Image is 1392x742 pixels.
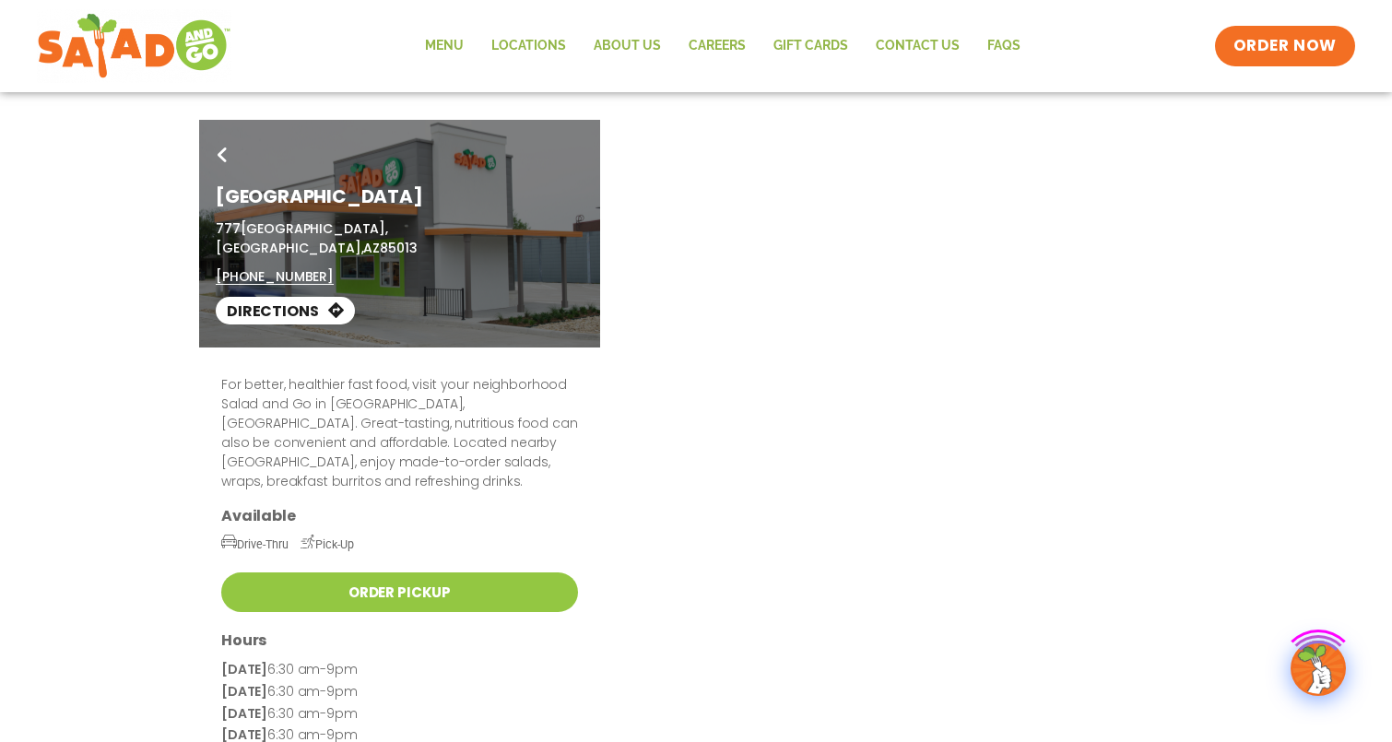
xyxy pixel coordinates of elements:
[37,9,231,83] img: new-SAG-logo-768×292
[216,219,241,238] span: 777
[221,660,267,678] strong: [DATE]
[363,239,380,257] span: AZ
[478,25,580,67] a: Locations
[760,25,862,67] a: GIFT CARDS
[221,681,578,703] p: 6:30 am-9pm
[580,25,675,67] a: About Us
[221,630,578,650] h3: Hours
[221,659,578,681] p: 6:30 am-9pm
[221,506,578,525] h3: Available
[301,537,354,551] span: Pick-Up
[380,239,417,257] span: 85013
[221,704,267,723] strong: [DATE]
[1215,26,1355,66] a: ORDER NOW
[221,572,578,612] a: Order Pickup
[216,183,584,210] h1: [GEOGRAPHIC_DATA]
[216,239,363,257] span: [GEOGRAPHIC_DATA],
[411,25,478,67] a: Menu
[216,297,355,324] a: Directions
[973,25,1034,67] a: FAQs
[411,25,1034,67] nav: Menu
[862,25,973,67] a: Contact Us
[221,682,267,701] strong: [DATE]
[1233,35,1337,57] span: ORDER NOW
[241,219,388,238] span: [GEOGRAPHIC_DATA],
[675,25,760,67] a: Careers
[221,703,578,725] p: 6:30 am-9pm
[216,267,334,287] a: [PHONE_NUMBER]
[221,537,289,551] span: Drive-Thru
[221,375,578,491] p: For better, healthier fast food, visit your neighborhood Salad and Go in [GEOGRAPHIC_DATA], [GEOG...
